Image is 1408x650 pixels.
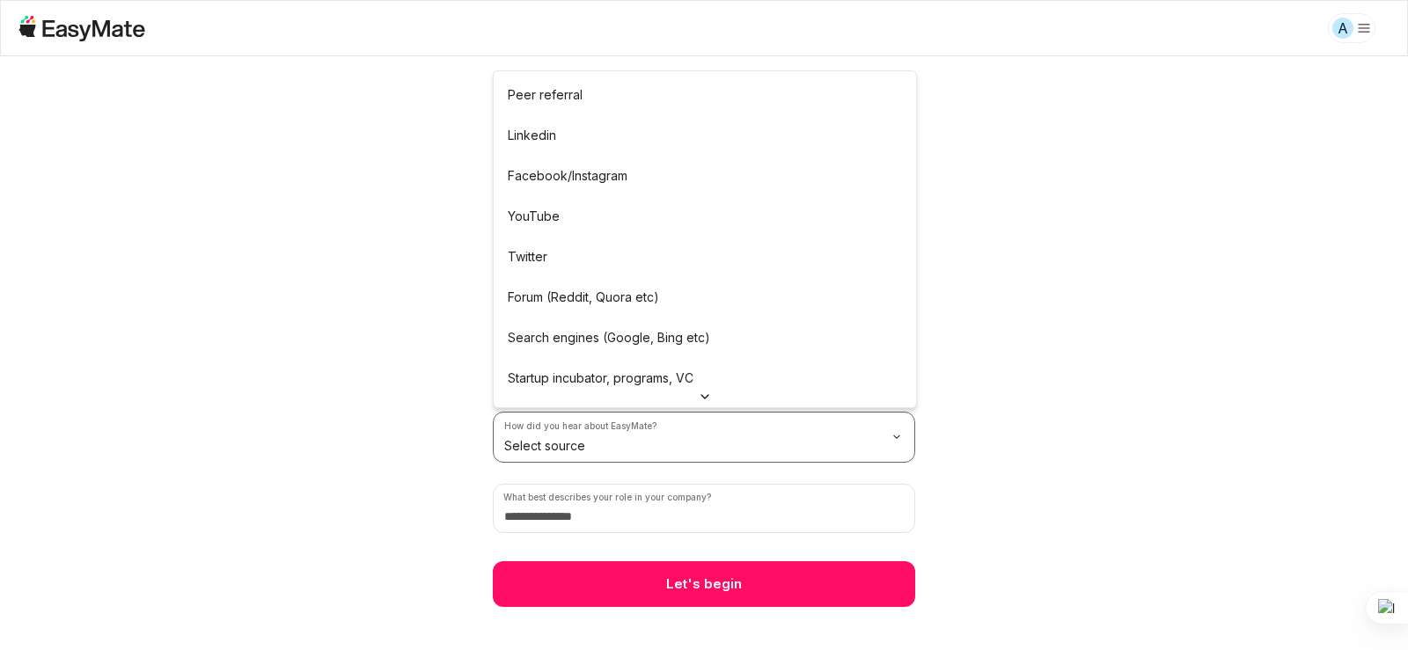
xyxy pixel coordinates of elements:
[508,247,547,267] p: Twitter
[508,85,583,105] p: Peer referral
[508,207,560,226] p: YouTube
[508,126,556,145] p: Linkedin
[508,369,693,388] p: Startup incubator, programs, VC
[508,288,659,307] p: Forum (Reddit, Quora etc)
[508,166,627,186] p: Facebook/Instagram
[508,328,710,347] p: Search engines (Google, Bing etc)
